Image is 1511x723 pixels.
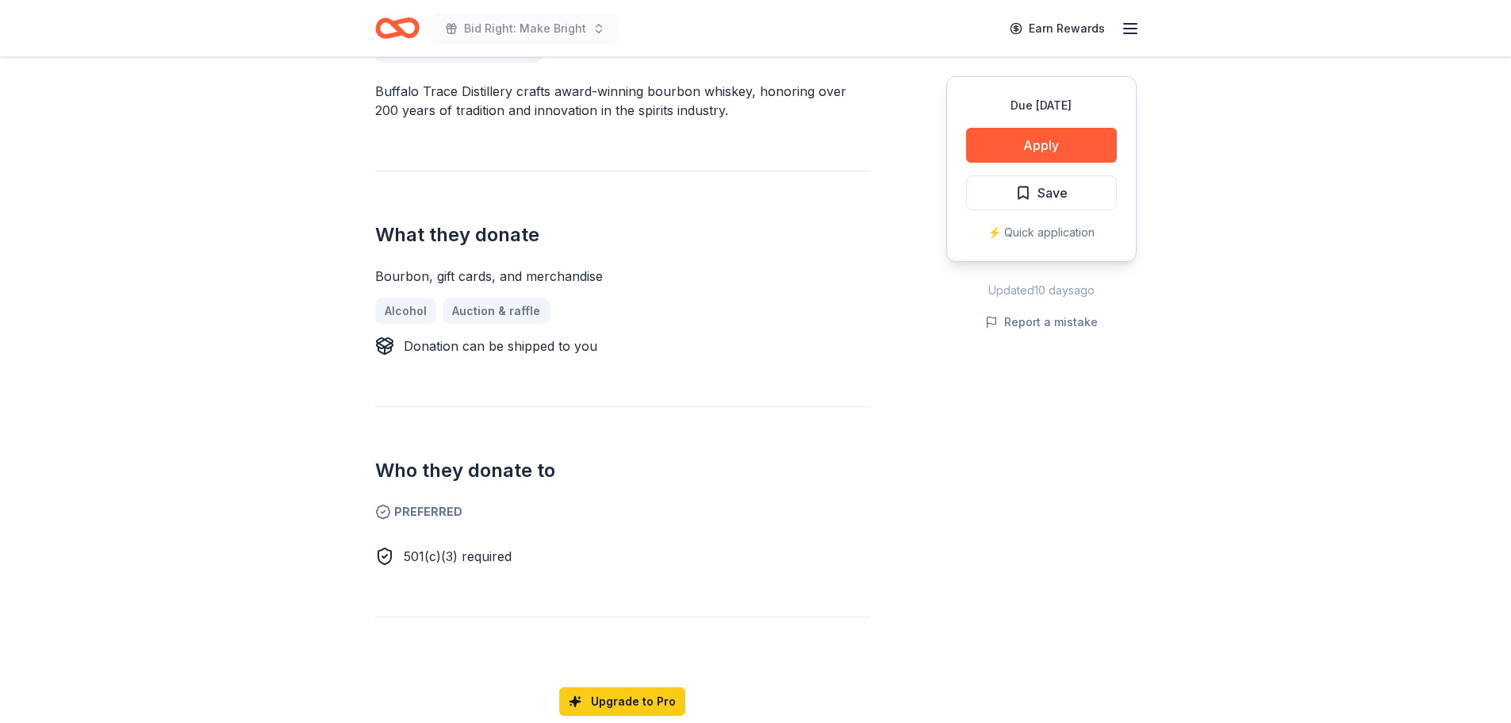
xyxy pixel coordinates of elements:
[375,82,870,120] div: Buffalo Trace Distillery crafts award-winning bourbon whiskey, honoring over 200 years of traditi...
[404,548,512,564] span: 501(c)(3) required
[966,128,1117,163] button: Apply
[1000,14,1114,43] a: Earn Rewards
[966,96,1117,115] div: Due [DATE]
[443,298,550,324] a: Auction & raffle
[559,687,685,716] a: Upgrade to Pro
[375,298,436,324] a: Alcohol
[375,10,420,47] a: Home
[375,267,870,286] div: Bourbon, gift cards, and merchandise
[464,19,586,38] span: Bid Right: Make Bright
[985,313,1098,332] button: Report a mistake
[375,222,870,248] h2: What they donate
[375,502,870,521] span: Preferred
[946,281,1137,300] div: Updated 10 days ago
[966,223,1117,242] div: ⚡️ Quick application
[432,13,618,44] button: Bid Right: Make Bright
[375,458,870,483] h2: Who they donate to
[966,175,1117,210] button: Save
[1037,183,1068,203] span: Save
[404,337,597,356] div: Donation can be shipped to you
